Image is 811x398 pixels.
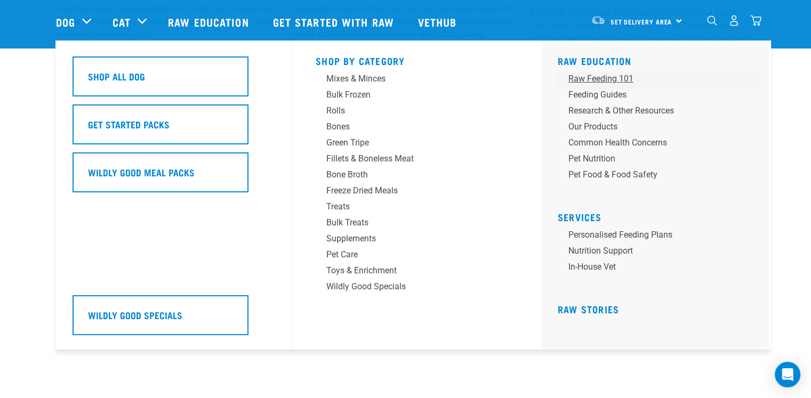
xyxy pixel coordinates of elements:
div: Wildly Good Specials [326,280,493,293]
a: Pet Nutrition [558,152,760,168]
a: Wildly Good Specials [316,280,518,296]
a: Cat [113,14,131,30]
div: Open Intercom Messenger [775,362,800,387]
a: Nutrition Support [558,245,760,261]
div: Feeding Guides [568,88,735,101]
a: Mixes & Minces [316,72,518,88]
a: Bones [316,120,518,136]
a: Get started with Raw [262,1,407,43]
a: Treats [316,200,518,216]
a: Fillets & Boneless Meat [316,152,518,168]
a: Bulk Treats [316,216,518,232]
div: Treats [326,200,493,213]
div: Pet Food & Food Safety [568,168,735,181]
div: Supplements [326,232,493,245]
a: Raw Education [157,1,262,43]
a: Wildly Good Specials [73,295,275,343]
div: Mixes & Minces [326,72,493,85]
div: Rolls [326,104,493,117]
div: Pet Care [326,248,493,261]
a: Wildly Good Meal Packs [73,152,275,200]
a: Our Products [558,120,760,136]
a: Bone Broth [316,168,518,184]
a: Toys & Enrichment [316,264,518,280]
h5: Wildly Good Meal Packs [88,165,195,179]
a: Research & Other Resources [558,104,760,120]
a: Get Started Packs [73,104,275,152]
div: Research & Other Resources [568,104,735,117]
img: user.png [728,15,740,26]
a: Raw Stories [558,306,619,312]
img: home-icon-1@2x.png [707,15,717,26]
h5: Get Started Packs [88,117,170,131]
a: Vethub [407,1,470,43]
div: Bulk Treats [326,216,493,229]
a: Raw Feeding 101 [558,72,760,88]
div: Fillets & Boneless Meat [326,152,493,165]
a: Pet Care [316,248,518,264]
a: Green Tripe [316,136,518,152]
div: Freeze Dried Meals [326,184,493,197]
div: Common Health Concerns [568,136,735,149]
a: Feeding Guides [558,88,760,104]
span: Set Delivery Area [611,20,672,23]
img: home-icon@2x.png [750,15,761,26]
a: Shop All Dog [73,56,275,104]
h5: Services [558,212,760,220]
div: Green Tripe [326,136,493,149]
a: In-house vet [558,261,760,277]
a: Freeze Dried Meals [316,184,518,200]
h5: Shop By Category [316,55,518,64]
div: Pet Nutrition [568,152,735,165]
h5: Shop All Dog [88,69,145,83]
div: Toys & Enrichment [326,264,493,277]
a: Pet Food & Food Safety [558,168,760,184]
a: Rolls [316,104,518,120]
a: Personalised Feeding Plans [558,229,760,245]
h5: Wildly Good Specials [88,308,182,322]
div: Our Products [568,120,735,133]
a: Bulk Frozen [316,88,518,104]
a: Common Health Concerns [558,136,760,152]
div: Bone Broth [326,168,493,181]
a: Raw Education [558,58,632,63]
img: van-moving.png [591,15,605,25]
div: Bulk Frozen [326,88,493,101]
div: Raw Feeding 101 [568,72,735,85]
div: Bones [326,120,493,133]
a: Dog [56,14,75,30]
a: Supplements [316,232,518,248]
